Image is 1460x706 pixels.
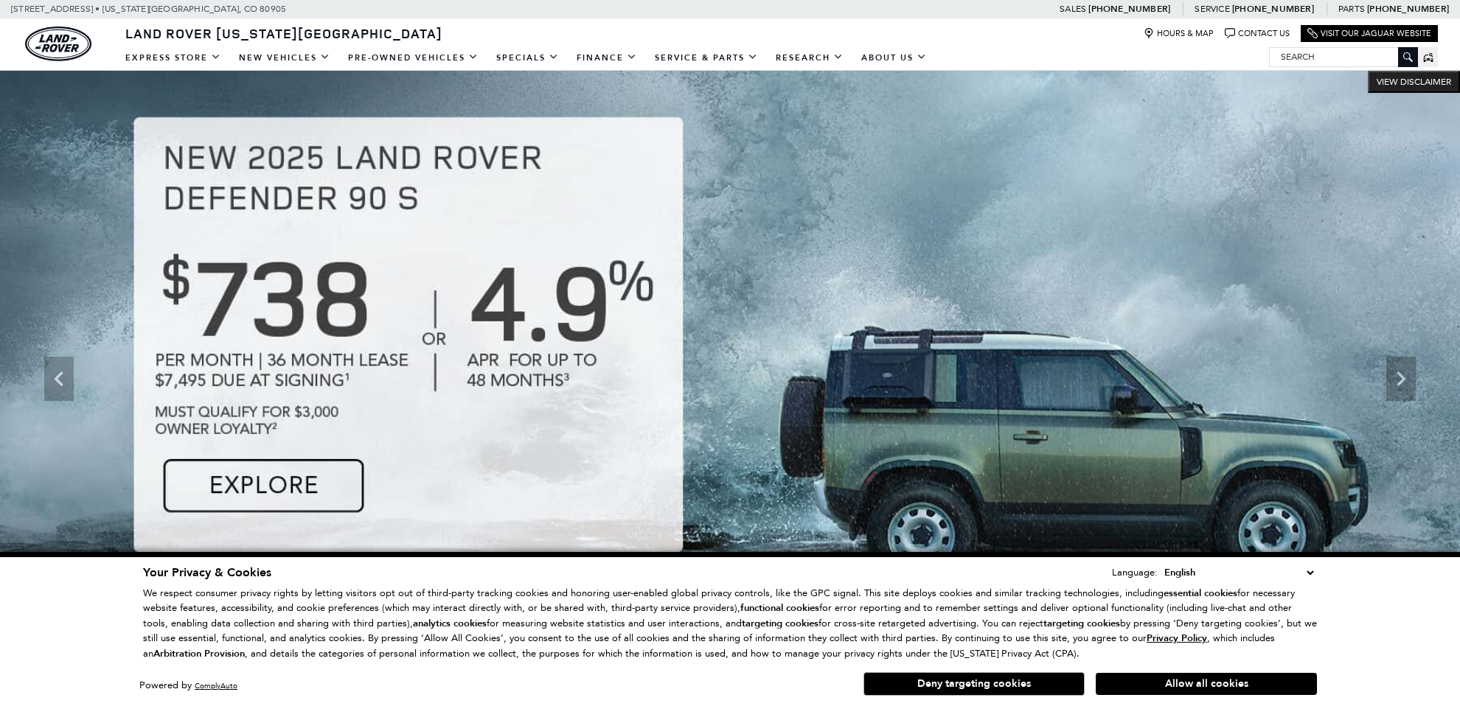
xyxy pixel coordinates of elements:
a: [PHONE_NUMBER] [1367,3,1449,15]
a: Visit Our Jaguar Website [1307,28,1431,39]
div: Powered by [139,681,237,691]
span: VIEW DISCLAIMER [1377,76,1451,88]
nav: Main Navigation [117,45,936,71]
strong: Arbitration Provision [153,647,245,660]
strong: functional cookies [740,601,819,615]
button: VIEW DISCLAIMER [1368,71,1460,93]
div: Language: [1112,567,1158,577]
img: Land Rover [25,27,91,61]
input: Search [1270,48,1417,66]
strong: targeting cookies [1043,617,1120,630]
a: Land Rover [US_STATE][GEOGRAPHIC_DATA] [117,24,451,42]
span: Service [1195,4,1229,14]
a: [PHONE_NUMBER] [1088,3,1170,15]
span: Parts [1338,4,1365,14]
a: Contact Us [1225,28,1290,39]
span: Your Privacy & Cookies [143,565,271,581]
button: Allow all cookies [1096,673,1317,695]
strong: essential cookies [1164,587,1237,600]
a: Hours & Map [1144,28,1214,39]
span: Sales [1060,4,1086,14]
a: [PHONE_NUMBER] [1232,3,1314,15]
a: land-rover [25,27,91,61]
strong: analytics cookies [413,617,487,630]
a: Service & Parts [646,45,767,71]
a: Specials [487,45,568,71]
a: New Vehicles [230,45,339,71]
a: Finance [568,45,646,71]
strong: targeting cookies [742,617,818,630]
span: Land Rover [US_STATE][GEOGRAPHIC_DATA] [125,24,442,42]
a: Research [767,45,852,71]
a: EXPRESS STORE [117,45,230,71]
select: Language Select [1161,565,1317,581]
a: About Us [852,45,936,71]
a: Pre-Owned Vehicles [339,45,487,71]
button: Deny targeting cookies [863,672,1085,696]
a: Privacy Policy [1147,632,1207,643]
a: [STREET_ADDRESS] • [US_STATE][GEOGRAPHIC_DATA], CO 80905 [11,4,286,14]
div: Previous [44,357,74,401]
a: ComplyAuto [195,681,237,691]
p: We respect consumer privacy rights by letting visitors opt out of third-party tracking cookies an... [143,586,1317,662]
div: Next [1386,357,1416,401]
u: Privacy Policy [1147,632,1207,645]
